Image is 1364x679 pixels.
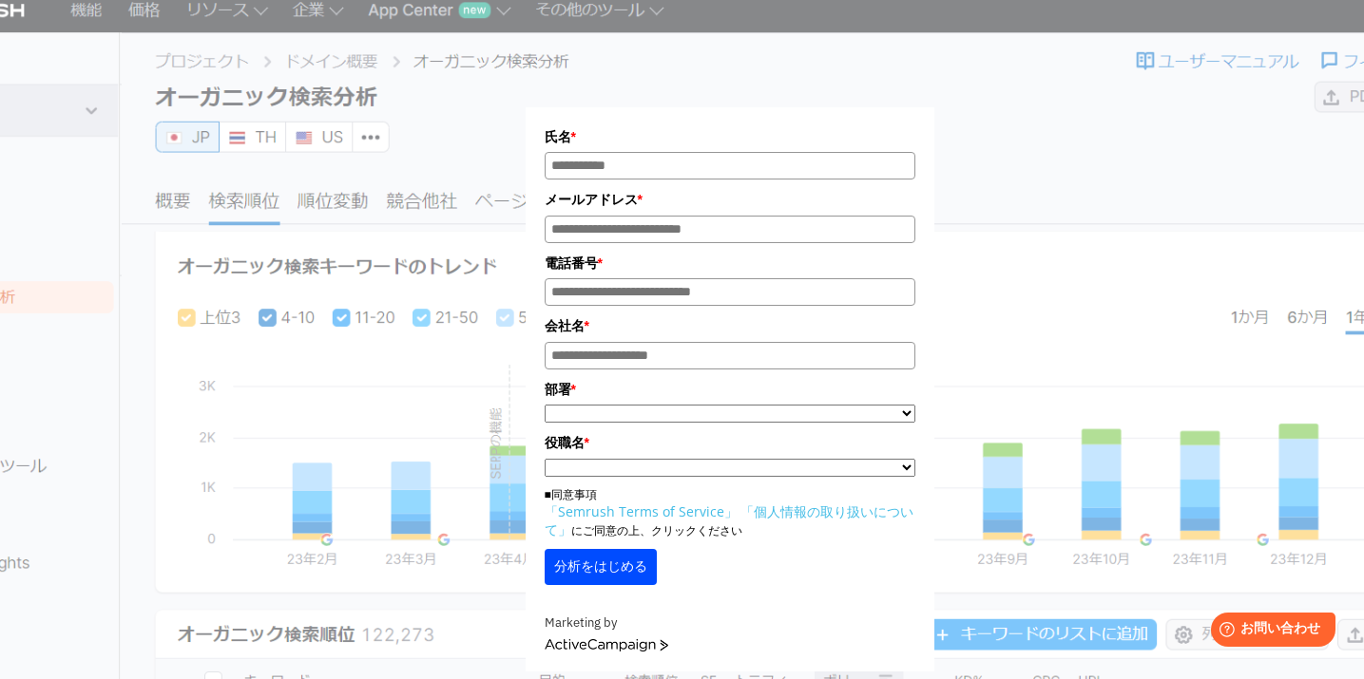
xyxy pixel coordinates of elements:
label: 会社名 [545,315,915,336]
p: ■同意事項 にご同意の上、クリックください [545,486,915,539]
a: 「個人情報の取り扱いについて」 [545,502,913,538]
label: 部署 [545,379,915,400]
iframe: Help widget launcher [1195,605,1343,658]
label: 氏名 [545,126,915,147]
label: 電話番号 [545,253,915,273]
label: メールアドレス [545,189,915,210]
button: 分析をはじめる [545,549,657,585]
a: 「Semrush Terms of Service」 [545,502,738,520]
div: Marketing by [545,613,915,633]
label: 役職名 [545,432,915,453]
